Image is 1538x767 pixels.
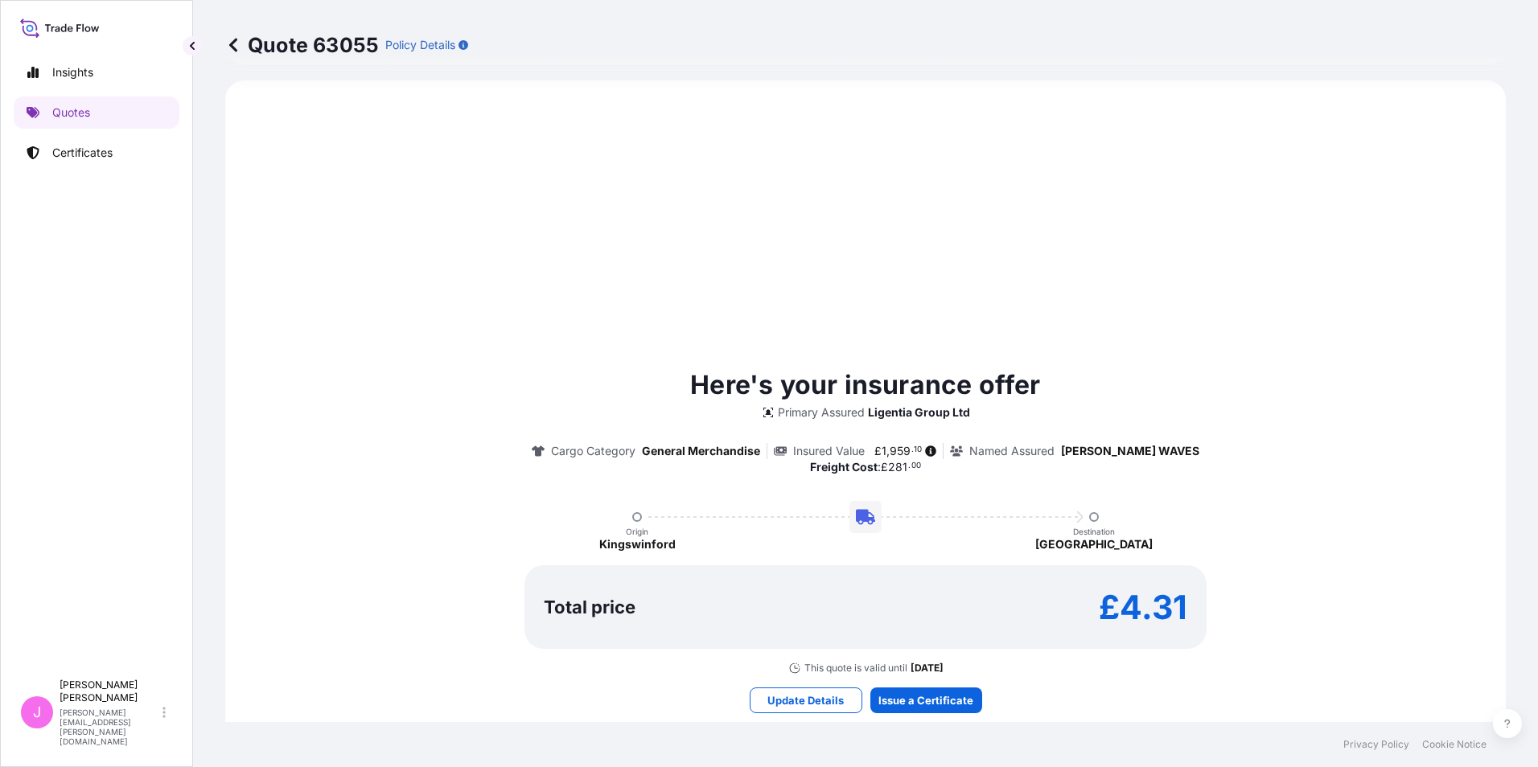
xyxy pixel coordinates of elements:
p: Primary Assured [778,404,865,420]
p: [PERSON_NAME] [PERSON_NAME] [60,679,159,704]
a: Privacy Policy [1343,738,1409,751]
p: Insights [52,64,93,80]
p: Here's your insurance offer [690,366,1040,404]
p: [DATE] [911,662,944,675]
p: Issue a Certificate [878,692,973,708]
p: £4.31 [1099,594,1187,620]
p: Total price [544,599,635,615]
p: General Merchandise [642,443,760,459]
p: Kingswinford [599,536,676,552]
span: 281 [888,461,907,473]
p: Quotes [52,105,90,121]
span: £ [881,461,888,473]
span: 00 [911,463,921,469]
p: Certificates [52,145,113,161]
span: . [911,447,914,453]
p: Cargo Category [551,443,635,459]
p: Destination [1073,527,1115,536]
p: : [810,459,921,475]
p: [PERSON_NAME][EMAIL_ADDRESS][PERSON_NAME][DOMAIN_NAME] [60,708,159,746]
p: [PERSON_NAME] WAVES [1061,443,1199,459]
span: 10 [914,447,922,453]
p: Named Assured [969,443,1055,459]
b: Freight Cost [810,460,878,474]
p: Origin [626,527,648,536]
p: Ligentia Group Ltd [868,404,970,420]
span: . [908,463,911,469]
span: £ [874,445,882,457]
p: Insured Value [793,443,865,459]
p: Quote 63055 [225,32,379,58]
span: J [33,704,41,720]
p: Update Details [767,692,844,708]
p: This quote is valid until [804,662,907,675]
button: Update Details [750,687,862,713]
a: Certificates [14,137,179,169]
a: Insights [14,56,179,88]
a: Quotes [14,96,179,129]
a: Cookie Notice [1422,738,1487,751]
p: [GEOGRAPHIC_DATA] [1035,536,1153,552]
button: Issue a Certificate [870,687,982,713]
span: 1 [882,445,886,457]
p: Policy Details [385,37,455,53]
span: , [886,445,890,457]
span: 959 [890,445,911,457]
